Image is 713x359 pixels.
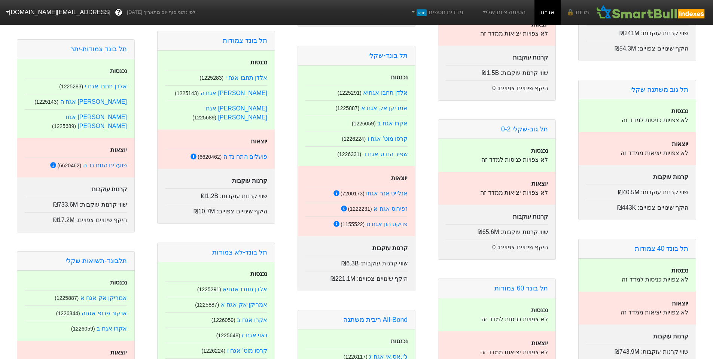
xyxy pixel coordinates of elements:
small: ( 1225887 ) [55,295,79,301]
span: 0 [492,85,496,91]
p: לא צפויות יציאות ממדד זה [586,308,688,317]
span: ₪443K [617,204,636,211]
small: ( 1225283 ) [59,83,83,89]
span: ₪743.9M [615,349,639,355]
div: היקף שינויים צפויים : [165,204,267,216]
small: ( 1225143 ) [34,99,58,105]
span: ₪10.7M [194,208,215,215]
p: לא צפויות כניסות למדד זה [446,155,548,164]
small: ( 1226844 ) [56,310,80,316]
div: שווי קרנות עוקבות : [305,256,408,268]
p: לא צפויות כניסות למדד זה [446,315,548,324]
a: תל בונד 40 צמודות [635,245,688,252]
span: ₪65.6M [478,229,499,235]
strong: יוצאות [531,180,548,187]
p: לא צפויות יציאות ממדד זה [446,29,548,38]
a: שפיר הנדס אגח ד [363,151,408,157]
a: אנלייט אנר אגחו [366,190,408,197]
strong: נכנסות [671,267,688,274]
div: היקף שינויים צפויים : [586,41,688,53]
small: ( 6620462 ) [57,162,81,168]
small: ( 6620462 ) [198,154,222,160]
strong: קרנות עוקבות [232,177,267,184]
span: ₪241M [619,30,639,36]
a: [PERSON_NAME] אגח [PERSON_NAME] [206,105,267,121]
small: ( 1155522 ) [341,221,365,227]
strong: נכנסות [110,279,127,286]
a: מדדים נוספיםחדש [407,5,466,20]
small: ( 1226224 ) [201,348,225,354]
small: ( 1225283 ) [199,75,223,81]
small: ( 1226059 ) [352,121,376,127]
span: ₪733.6M [53,201,78,208]
a: תל בונד צמודות [223,37,267,44]
div: היקף שינויים צפויים : [586,200,688,212]
p: לא צפויות יציאות ממדד זה [446,348,548,357]
div: היקף שינויים צפויים : [446,80,548,93]
a: אנקור פרופ אגחה [82,310,127,316]
div: שווי קרנות עוקבות : [446,65,548,77]
strong: יוצאות [110,147,127,153]
span: לפי נתוני סוף יום מתאריך [DATE] [127,9,195,16]
strong: קרנות עוקבות [513,213,548,220]
a: תל בונד-לא צמודות [212,249,267,256]
div: שווי קרנות עוקבות : [586,344,688,356]
strong: נכנסות [391,338,408,344]
a: תל גוב-שקלי 0-2 [501,125,548,133]
div: היקף שינויים צפויים : [446,240,548,252]
a: תלבונד-תשואות שקלי [65,257,127,265]
strong: יוצאות [110,349,127,356]
a: אמריקן אק אגח א [361,105,408,111]
span: ? [117,7,121,18]
a: נאוי אגח ז [242,332,267,338]
strong: נכנסות [671,108,688,114]
a: הסימולציות שלי [478,5,528,20]
strong: נכנסות [250,271,267,277]
a: אקרו אגח ב [377,120,408,127]
div: היקף שינויים צפויים : [25,212,127,225]
a: [PERSON_NAME] אגח [PERSON_NAME] [65,114,127,129]
a: פועלים התח נד ה [223,153,267,160]
strong: נכנסות [531,147,548,154]
a: אלדן תחבו אגחיא [363,89,408,96]
a: אקרו אגח ב [237,317,267,323]
a: זפירוס אגח א [374,206,408,212]
strong: יוצאות [251,138,267,144]
span: ₪54.3M [615,45,636,52]
strong: יוצאות [531,21,548,28]
small: ( 1222231 ) [348,206,372,212]
a: [PERSON_NAME] אגח ה [60,98,127,105]
strong: יוצאות [672,141,688,147]
small: ( 1225143 ) [175,90,199,96]
img: SmartBull [595,5,707,20]
span: ₪221.1M [330,276,355,282]
div: שווי קרנות עוקבות : [446,224,548,237]
strong: קרנות עוקבות [653,333,688,340]
a: אלדן תחבו אגחיא [223,286,267,292]
a: תל בונד-שקלי [368,52,408,59]
small: ( 1225887 ) [335,105,359,111]
strong: נכנסות [531,307,548,313]
small: ( 1225689 ) [192,115,216,121]
a: תל גוב משתנה שקלי [630,86,688,93]
a: אלדן תחבו אגח י [85,83,127,89]
span: 0 [492,244,496,250]
small: ( 7200173 ) [341,191,365,197]
span: ₪17.2M [53,217,74,223]
small: ( 1225291 ) [338,90,362,96]
a: All-Bond ריבית משתנה [343,316,408,323]
a: קרסו מוט' אגח ו [368,136,408,142]
a: אלדן תחבו אגח י [225,74,267,81]
strong: יוצאות [531,340,548,346]
small: ( 1225648 ) [216,332,240,338]
a: [PERSON_NAME] אגח ה [201,90,268,96]
a: פניקס הון אגח ט [366,221,408,227]
a: אמריקן אק אגח א [221,301,267,308]
span: ₪1.5B [482,70,499,76]
strong: יוצאות [391,175,408,181]
small: ( 1226224 ) [342,136,366,142]
strong: נכנסות [250,59,267,66]
small: ( 1225689 ) [52,123,76,129]
strong: קרנות עוקבות [92,186,127,192]
a: פועלים התח נד ה [83,162,127,168]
